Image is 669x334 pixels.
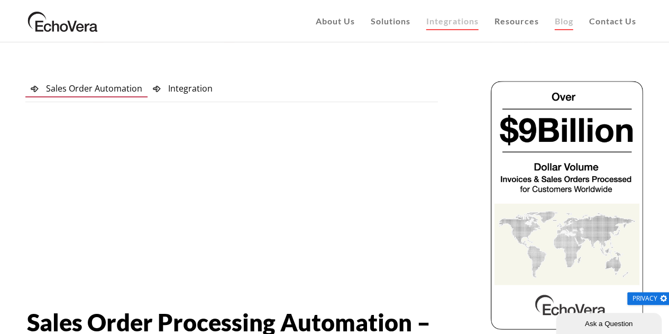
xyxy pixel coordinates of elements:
span: Integration [168,83,213,94]
span: Contact Us [589,16,636,26]
span: Solutions [371,16,410,26]
span: Sales Order Automation [46,83,142,94]
a: Sales Order Automation [25,79,148,97]
img: gear.png [659,294,668,303]
span: Blog [555,16,573,26]
span: About Us [316,16,355,26]
img: echovera dollar volume [489,79,644,331]
iframe: YouTube video player [84,120,380,286]
span: Resources [494,16,539,26]
img: EchoVera [25,8,100,34]
iframe: chat widget [556,311,664,334]
span: Integrations [426,16,479,26]
a: Integration [148,79,218,97]
span: Privacy [633,295,657,301]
